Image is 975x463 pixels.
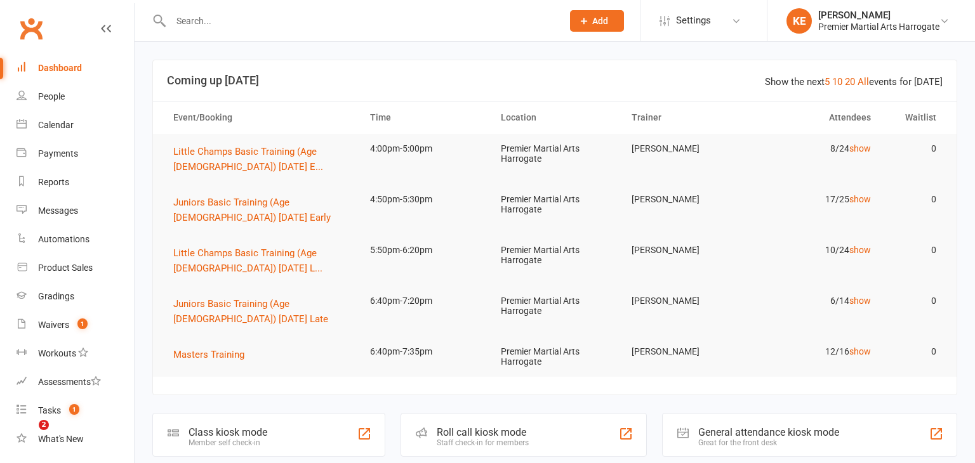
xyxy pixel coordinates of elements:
[620,286,751,316] td: [PERSON_NAME]
[17,368,134,396] a: Assessments
[173,146,323,173] span: Little Champs Basic Training (Age [DEMOGRAPHIC_DATA]) [DATE] E...
[189,426,267,438] div: Class kiosk mode
[845,76,855,88] a: 20
[38,377,101,387] div: Assessments
[359,337,489,367] td: 6:40pm-7:35pm
[489,235,620,275] td: Premier Martial Arts Harrogate
[77,318,88,329] span: 1
[818,10,939,21] div: [PERSON_NAME]
[173,144,347,174] button: Little Champs Basic Training (Age [DEMOGRAPHIC_DATA]) [DATE] E...
[882,337,948,367] td: 0
[173,247,322,274] span: Little Champs Basic Training (Age [DEMOGRAPHIC_DATA]) [DATE] L...
[38,348,76,358] div: Workouts
[437,438,529,447] div: Staff check-in for members
[620,337,751,367] td: [PERSON_NAME]
[359,286,489,316] td: 6:40pm-7:20pm
[38,91,65,101] div: People
[825,76,830,88] a: 5
[698,426,839,438] div: General attendance kiosk mode
[17,197,134,225] a: Messages
[359,185,489,214] td: 4:50pm-5:30pm
[38,291,74,301] div: Gradings
[38,434,84,444] div: What's New
[38,63,82,73] div: Dashboard
[17,339,134,368] a: Workouts
[17,54,134,82] a: Dashboard
[38,120,74,130] div: Calendar
[173,298,328,325] span: Juniors Basic Training (Age [DEMOGRAPHIC_DATA]) [DATE] Late
[38,205,78,216] div: Messages
[173,197,331,223] span: Juniors Basic Training (Age [DEMOGRAPHIC_DATA]) [DATE] Early
[38,234,90,244] div: Automations
[620,235,751,265] td: [PERSON_NAME]
[882,286,948,316] td: 0
[167,74,943,87] h3: Coming up [DATE]
[173,245,347,276] button: Little Champs Basic Training (Age [DEMOGRAPHIC_DATA]) [DATE] L...
[17,82,134,111] a: People
[437,426,529,438] div: Roll call kiosk mode
[17,140,134,168] a: Payments
[39,420,49,430] span: 2
[489,134,620,174] td: Premier Martial Arts Harrogate
[751,235,882,265] td: 10/24
[359,235,489,265] td: 5:50pm-6:20pm
[882,185,948,214] td: 0
[765,74,943,89] div: Show the next events for [DATE]
[818,21,939,32] div: Premier Martial Arts Harrogate
[38,320,69,330] div: Waivers
[173,296,347,327] button: Juniors Basic Training (Age [DEMOGRAPHIC_DATA]) [DATE] Late
[751,101,882,134] th: Attendees
[17,254,134,282] a: Product Sales
[751,134,882,164] td: 8/24
[162,101,359,134] th: Event/Booking
[882,101,948,134] th: Waitlist
[620,185,751,214] td: [PERSON_NAME]
[17,111,134,140] a: Calendar
[849,245,871,255] a: show
[570,10,624,32] button: Add
[38,148,78,159] div: Payments
[189,438,267,447] div: Member self check-in
[489,286,620,326] td: Premier Martial Arts Harrogate
[17,425,134,453] a: What's New
[786,8,812,34] div: KE
[858,76,869,88] a: All
[592,16,608,26] span: Add
[832,76,842,88] a: 10
[173,195,347,225] button: Juniors Basic Training (Age [DEMOGRAPHIC_DATA]) [DATE] Early
[751,286,882,316] td: 6/14
[173,347,253,362] button: Masters Training
[882,134,948,164] td: 0
[38,263,93,273] div: Product Sales
[751,337,882,367] td: 12/16
[849,143,871,153] a: show
[359,101,489,134] th: Time
[620,134,751,164] td: [PERSON_NAME]
[17,311,134,339] a: Waivers 1
[173,349,244,360] span: Masters Training
[17,396,134,425] a: Tasks 1
[69,404,79,415] span: 1
[359,134,489,164] td: 4:00pm-5:00pm
[751,185,882,214] td: 17/25
[849,346,871,356] a: show
[38,405,61,415] div: Tasks
[167,12,554,30] input: Search...
[13,420,43,450] iframe: Intercom live chat
[17,225,134,254] a: Automations
[620,101,751,134] th: Trainer
[17,282,134,311] a: Gradings
[676,6,711,35] span: Settings
[489,101,620,134] th: Location
[38,177,69,187] div: Reports
[489,337,620,377] td: Premier Martial Arts Harrogate
[698,438,839,447] div: Great for the front desk
[489,185,620,225] td: Premier Martial Arts Harrogate
[15,13,47,44] a: Clubworx
[17,168,134,197] a: Reports
[849,296,871,306] a: show
[849,194,871,204] a: show
[882,235,948,265] td: 0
